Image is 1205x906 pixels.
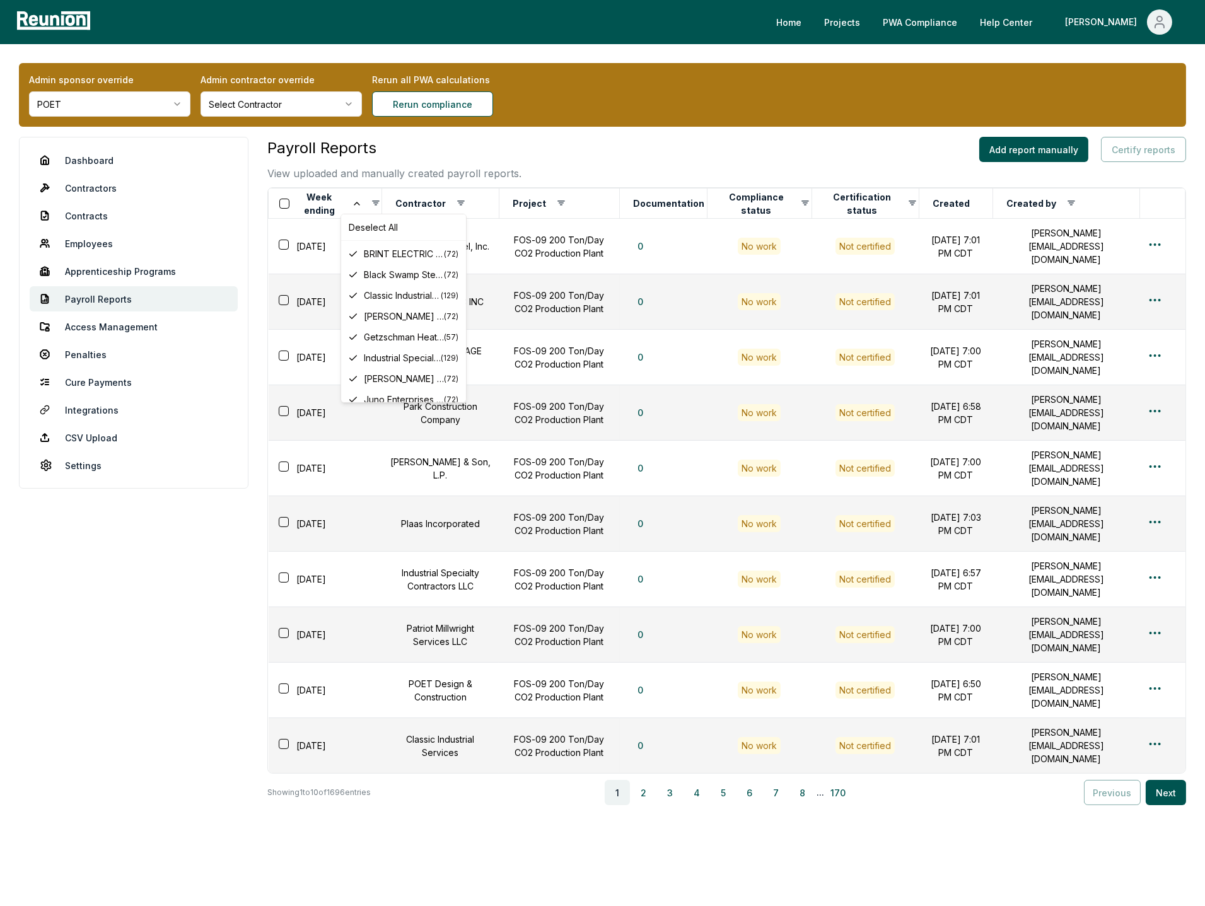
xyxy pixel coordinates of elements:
[364,268,444,281] span: Black Swamp Steel, Inc.
[364,330,444,344] span: Getzschman Heating LLC
[364,351,441,364] span: Industrial Specialty Contractors LLC
[441,352,458,363] span: ( 129 )
[364,247,444,260] span: BRINT ELECTRIC INC
[344,217,463,238] div: Deselect All
[444,373,458,383] span: ( 72 )
[444,394,458,404] span: ( 72 )
[444,248,458,258] span: ( 72 )
[444,311,458,321] span: ( 72 )
[444,332,458,342] span: ( 57 )
[364,310,444,323] span: [PERSON_NAME] MECHANICAL INC.
[441,290,458,300] span: ( 129 )
[364,372,444,385] span: [PERSON_NAME] Services Inc
[364,393,444,406] span: Juno Enterprises, LLC
[444,269,458,279] span: ( 72 )
[364,289,441,302] span: Classic Industrial Services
